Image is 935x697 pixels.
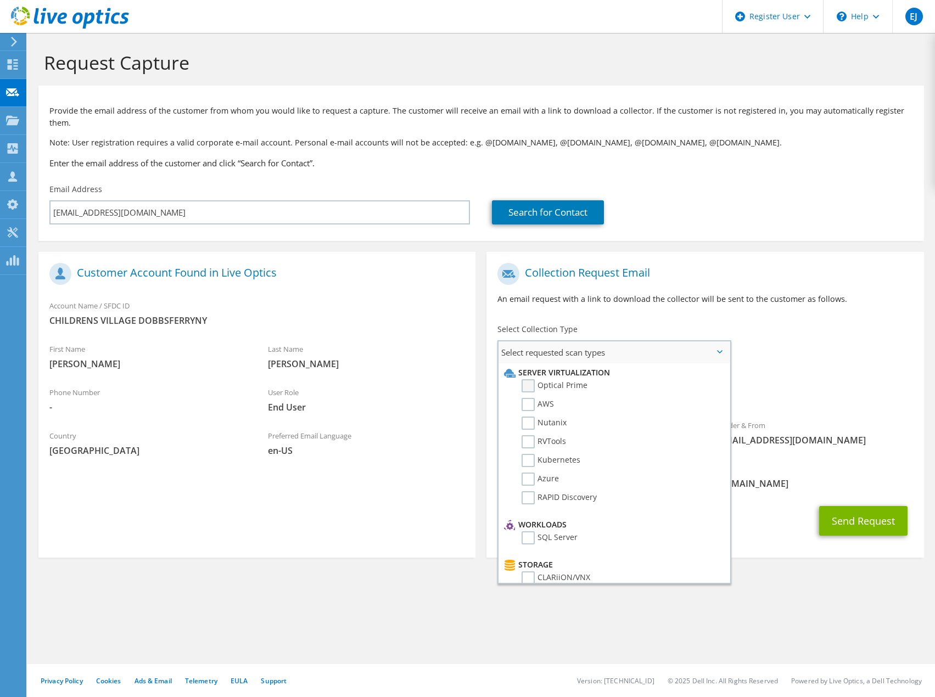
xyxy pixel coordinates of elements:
[501,518,724,531] li: Workloads
[522,531,578,544] label: SQL Server
[257,381,475,419] div: User Role
[49,137,913,149] p: Note: User registration requires a valid corporate e-mail account. Personal e-mail accounts will ...
[522,473,559,486] label: Azure
[492,200,604,224] a: Search for Contact
[668,676,778,685] li: © 2025 Dell Inc. All Rights Reserved
[522,454,580,467] label: Kubernetes
[49,157,913,169] h3: Enter the email address of the customer and click “Search for Contact”.
[261,676,287,685] a: Support
[706,414,924,452] div: Sender & From
[49,184,102,195] label: Email Address
[522,417,567,430] label: Nutanix
[49,401,246,413] span: -
[49,314,464,327] span: CHILDRENS VILLAGE DOBBSFERRYNY
[231,676,248,685] a: EULA
[522,398,554,411] label: AWS
[268,401,464,413] span: End User
[501,366,724,379] li: Server Virtualization
[522,491,597,504] label: RAPID Discovery
[905,8,923,25] span: EJ
[38,338,257,375] div: First Name
[577,676,654,685] li: Version: [TECHNICAL_ID]
[497,293,912,305] p: An email request with a link to download the collector will be sent to the customer as follows.
[38,381,257,419] div: Phone Number
[257,338,475,375] div: Last Name
[96,676,121,685] a: Cookies
[819,506,908,536] button: Send Request
[268,358,464,370] span: [PERSON_NAME]
[716,434,913,446] span: [EMAIL_ADDRESS][DOMAIN_NAME]
[49,105,913,129] p: Provide the email address of the customer from whom you would like to request a capture. The cust...
[44,51,913,74] h1: Request Capture
[497,263,907,285] h1: Collection Request Email
[49,358,246,370] span: [PERSON_NAME]
[38,424,257,462] div: Country
[499,341,729,363] span: Select requested scan types
[501,558,724,571] li: Storage
[522,435,566,448] label: RVTools
[486,414,705,452] div: To
[257,424,475,462] div: Preferred Email Language
[185,676,217,685] a: Telemetry
[522,379,587,392] label: Optical Prime
[49,263,459,285] h1: Customer Account Found in Live Optics
[135,676,172,685] a: Ads & Email
[497,324,578,335] label: Select Collection Type
[837,12,847,21] svg: \n
[486,457,923,495] div: CC & Reply To
[522,571,590,584] label: CLARiiON/VNX
[791,676,922,685] li: Powered by Live Optics, a Dell Technology
[268,445,464,457] span: en-US
[486,368,923,408] div: Requested Collections
[38,294,475,332] div: Account Name / SFDC ID
[49,445,246,457] span: [GEOGRAPHIC_DATA]
[41,676,83,685] a: Privacy Policy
